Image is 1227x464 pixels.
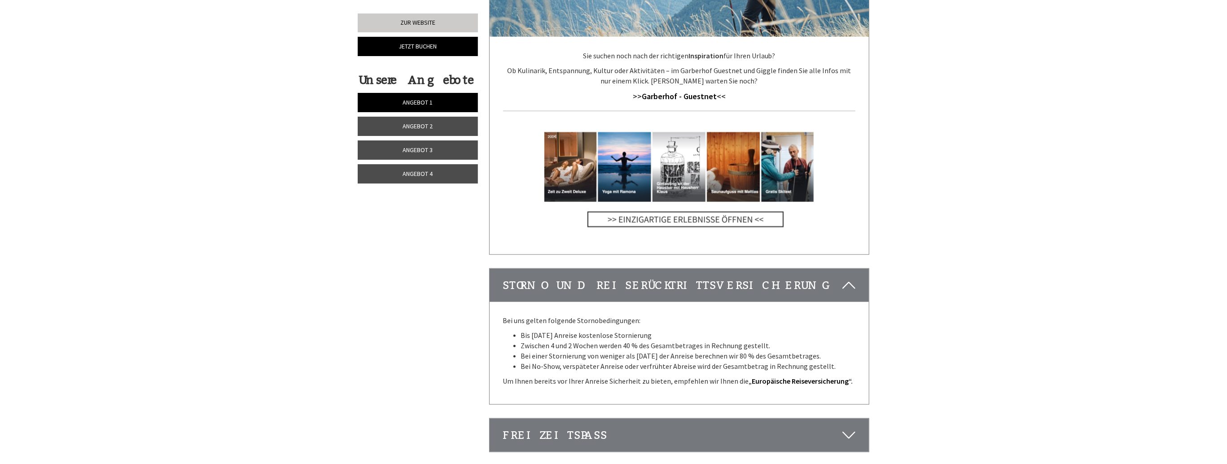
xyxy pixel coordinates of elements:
p: Um Ihnen bereits vor Ihrer Anreise Sicherheit zu bieten, empfehlen wir Ihnen die [503,376,856,386]
a: uestnet [688,92,717,101]
span: Angebot 4 [403,170,433,178]
p: Bei uns gelten folgende Stornobedingungen: [503,315,856,326]
li: Zwischen 4 und 2 Wochen werden 40 % des Gesamtbetrages in Rechnung gestellt. [521,341,856,351]
strong: uestnet [688,91,717,101]
div: Unsere Angebote [358,72,475,88]
a: Zur Website [358,13,478,32]
div: Storno und Reiserücktrittsversicherung [490,269,869,302]
strong: << [717,91,726,101]
div: Freizeitspaß [490,419,869,452]
strong: Inspiration [688,51,723,60]
p: Sie suchen noch nach der richtigen für Ihren Urlaub? [503,51,856,61]
a: Jetzt buchen [358,37,478,56]
li: Bei No-Show, verspäteter Anreise oder verfrühter Abreise wird der Gesamtbetrag in Rechnung gestellt. [521,361,856,372]
span: Angebot 2 [403,122,433,130]
strong: . [749,376,853,385]
img: image [544,120,814,236]
li: Bei einer Stornierung von weniger als [DATE] der Anreise berechnen wir 80 % des Gesamtbetrages. [521,351,856,361]
strong: >> [633,91,688,101]
p: Ob Kulinarik, Entspannung, Kultur oder Aktivitäten – im Garberhof Guestnet und Giggle finden Sie ... [503,66,856,86]
span: Angebot 1 [403,98,433,106]
span: Angebot 3 [403,146,433,154]
a: Garberhof - G [642,91,688,101]
li: Bis [DATE] Anreise kostenlose Stornierung [521,330,856,341]
a: „Europäische Reiseversicherung“ [749,376,851,385]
